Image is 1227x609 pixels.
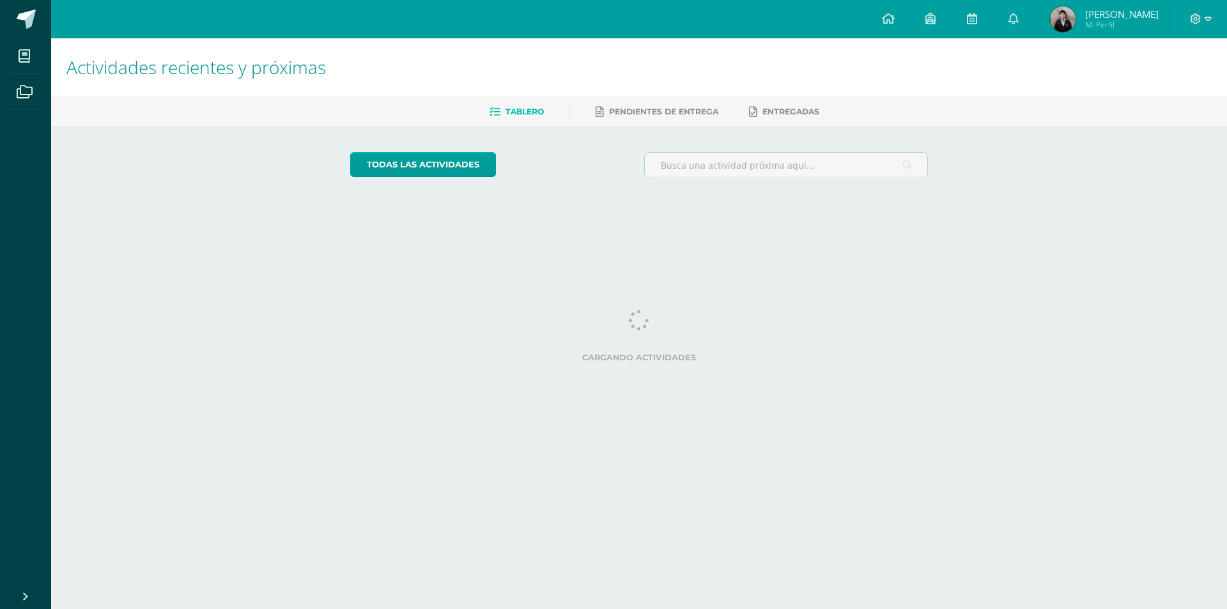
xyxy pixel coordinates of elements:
[66,55,326,79] span: Actividades recientes y próximas
[1085,19,1159,30] span: Mi Perfil
[350,152,496,177] a: todas las Actividades
[596,102,718,122] a: Pendientes de entrega
[609,107,718,116] span: Pendientes de entrega
[645,153,928,178] input: Busca una actividad próxima aquí...
[749,102,819,122] a: Entregadas
[490,102,544,122] a: Tablero
[350,353,929,362] label: Cargando actividades
[762,107,819,116] span: Entregadas
[1085,8,1159,20] span: [PERSON_NAME]
[505,107,544,116] span: Tablero
[1050,6,1076,32] img: 59311d5ada4c1c23b4d40c14c94066d6.png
